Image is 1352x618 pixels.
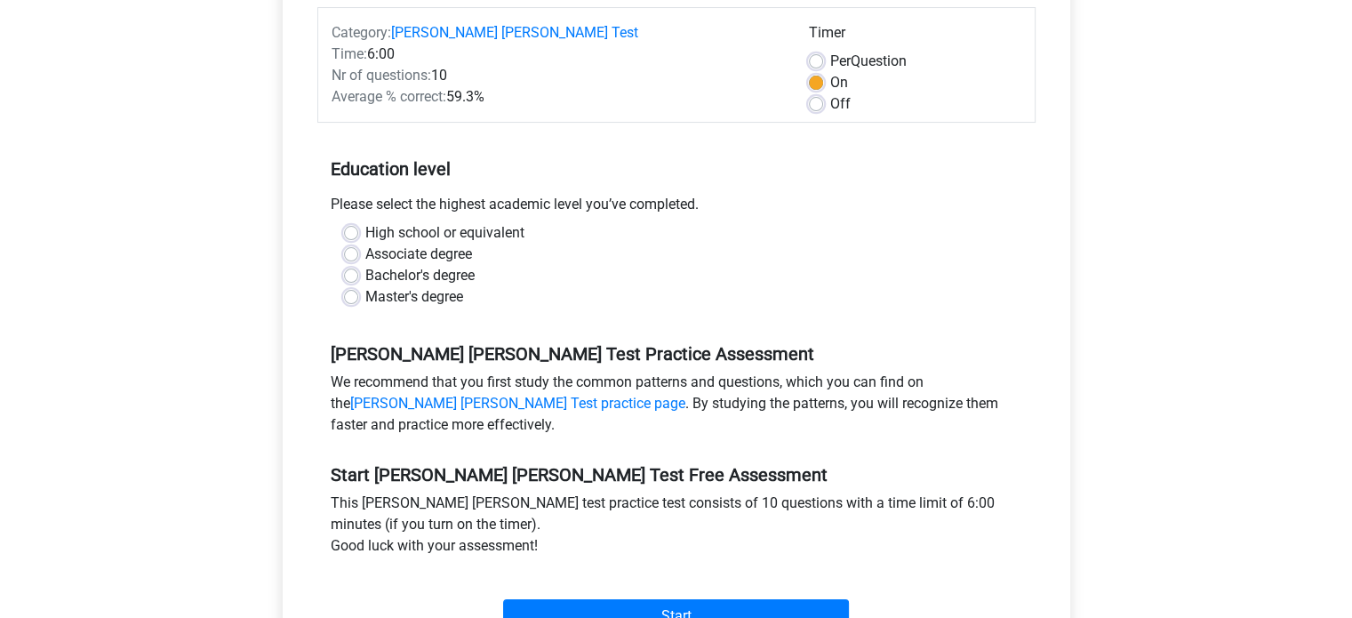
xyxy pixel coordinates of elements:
span: Time: [332,45,367,62]
span: Average % correct: [332,88,446,105]
h5: [PERSON_NAME] [PERSON_NAME] Test Practice Assessment [331,343,1022,365]
label: Bachelor's degree [365,265,475,286]
a: [PERSON_NAME] [PERSON_NAME] Test practice page [350,395,685,412]
div: This [PERSON_NAME] [PERSON_NAME] test practice test consists of 10 questions with a time limit of... [317,493,1036,564]
label: Question [830,51,907,72]
label: High school or equivalent [365,222,524,244]
label: On [830,72,848,93]
div: Timer [809,22,1021,51]
span: Per [830,52,851,69]
h5: Start [PERSON_NAME] [PERSON_NAME] Test Free Assessment [331,464,1022,486]
span: Nr of questions: [332,67,431,84]
a: [PERSON_NAME] [PERSON_NAME] Test [391,24,638,41]
h5: Education level [331,151,1022,187]
label: Off [830,93,851,115]
div: 10 [318,65,796,86]
label: Master's degree [365,286,463,308]
div: 6:00 [318,44,796,65]
label: Associate degree [365,244,472,265]
div: 59.3% [318,86,796,108]
span: Category: [332,24,391,41]
div: We recommend that you first study the common patterns and questions, which you can find on the . ... [317,372,1036,443]
div: Please select the highest academic level you’ve completed. [317,194,1036,222]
